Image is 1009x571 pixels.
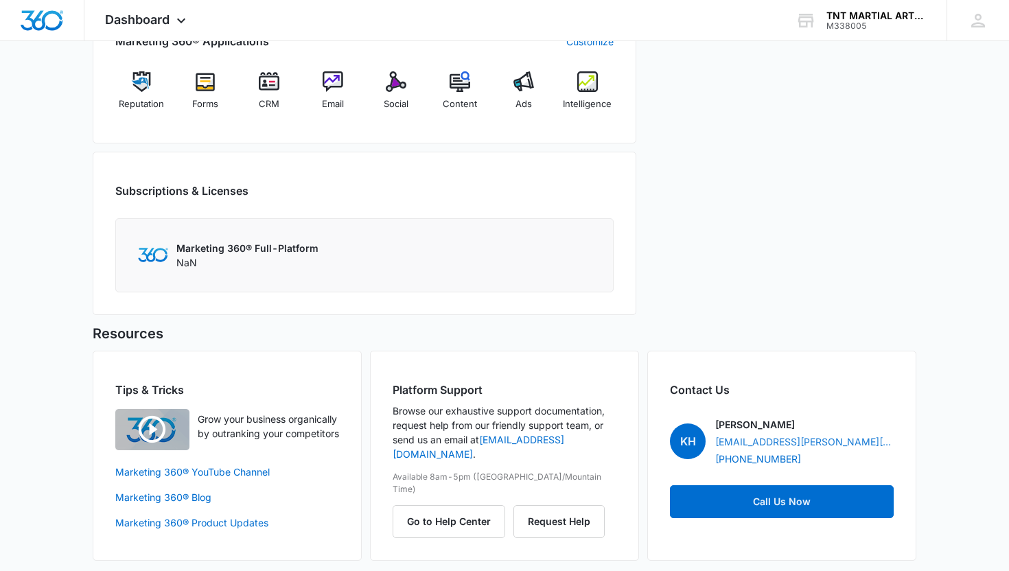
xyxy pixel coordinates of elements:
[393,434,564,460] a: [EMAIL_ADDRESS][DOMAIN_NAME]
[393,515,513,527] a: Go to Help Center
[563,97,612,111] span: Intelligence
[192,97,218,111] span: Forms
[115,465,339,479] a: Marketing 360® YouTube Channel
[243,71,296,121] a: CRM
[384,97,408,111] span: Social
[715,417,795,432] p: [PERSON_NAME]
[115,183,248,199] h2: Subscriptions & Licenses
[561,71,614,121] a: Intelligence
[443,97,477,111] span: Content
[670,485,894,518] a: Call Us Now
[715,452,801,466] a: [PHONE_NUMBER]
[434,71,487,121] a: Content
[513,515,605,527] a: Request Help
[393,505,505,538] button: Go to Help Center
[105,12,170,27] span: Dashboard
[115,71,168,121] a: Reputation
[115,409,189,450] img: Quick Overview Video
[393,382,616,398] h2: Platform Support
[393,404,616,461] p: Browse our exhaustive support documentation, request help from our friendly support team, or send...
[176,241,318,270] div: NaN
[826,10,927,21] div: account name
[115,515,339,530] a: Marketing 360® Product Updates
[115,33,269,49] h2: Marketing 360® Applications
[115,490,339,504] a: Marketing 360® Blog
[670,382,894,398] h2: Contact Us
[515,97,532,111] span: Ads
[566,34,614,49] a: Customize
[370,71,423,121] a: Social
[198,412,339,441] p: Grow your business organically by outranking your competitors
[393,471,616,496] p: Available 8am-5pm ([GEOGRAPHIC_DATA]/Mountain Time)
[138,248,168,262] img: Marketing 360 Logo
[115,382,339,398] h2: Tips & Tricks
[93,323,916,344] h5: Resources
[259,97,279,111] span: CRM
[513,505,605,538] button: Request Help
[715,434,894,449] a: [EMAIL_ADDRESS][PERSON_NAME][DOMAIN_NAME]
[670,423,706,459] span: KH
[176,241,318,255] p: Marketing 360® Full-Platform
[306,71,359,121] a: Email
[498,71,550,121] a: Ads
[179,71,232,121] a: Forms
[119,97,164,111] span: Reputation
[322,97,344,111] span: Email
[826,21,927,31] div: account id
